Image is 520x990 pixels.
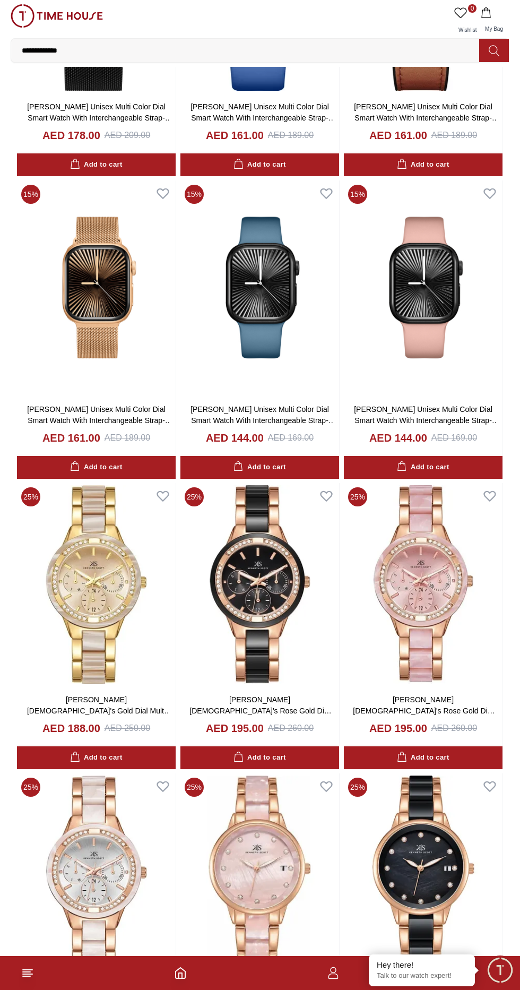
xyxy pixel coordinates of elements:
button: Add to cart [344,456,502,479]
div: AED 250.00 [105,722,150,735]
img: ... [11,4,103,28]
div: Add to cart [233,461,285,474]
span: 25 % [185,487,204,506]
div: AED 260.00 [268,722,314,735]
img: Kenneth Scott Ladies's Rose Gold Dial Multi Fn Watch -K24604-RCWW [17,773,176,976]
img: Kenneth Scott Ladies's Gold Dial Multi Fn Watch -K24604-GCCI [17,483,176,686]
img: Kenneth Scott Unisex Multi Color Dial Smart Watch With Interchangeable Strap-KA10PRO-BSHBN [180,180,339,395]
a: [PERSON_NAME] Unisex Multi Color Dial Smart Watch With Interchangeable Strap-KA10PRO-BSHBN [190,405,336,436]
a: [PERSON_NAME] Unisex Multi Color Dial Smart Watch With Interchangeable Strap-KA10PROMX-BSBMB [27,102,172,133]
a: [PERSON_NAME] [DEMOGRAPHIC_DATA]'s Rose Gold Dial Multi Fn Watch -K24604-RCBB [189,695,331,726]
button: Add to cart [180,746,339,769]
span: 25 % [185,778,204,797]
a: [PERSON_NAME] [DEMOGRAPHIC_DATA]'s Gold Dial Multi Fn Watch -K24604-GCCI [27,695,171,726]
span: 25 % [21,487,40,506]
h4: AED 188.00 [42,721,100,736]
button: Add to cart [180,153,339,176]
div: AED 169.00 [431,432,477,444]
a: [PERSON_NAME] Unisex Multi Color Dial Smart Watch With Interchangeable Strap-KA10PRO-RSBMK [27,405,172,436]
button: My Bag [479,4,509,38]
div: Add to cart [397,461,449,474]
img: Kenneth Scott Unisex Multi Color Dial Smart Watch With Interchangeable Strap-KA10PRO-BSBBP [344,180,502,395]
div: Add to cart [70,159,122,171]
span: Wishlist [454,27,481,33]
button: Add to cart [17,456,176,479]
div: AED 209.00 [105,129,150,142]
h4: AED 144.00 [369,431,427,445]
img: Kenneth Scott Women's Rose Gold Dial Analog Watch -K24503-RCPM [180,773,339,976]
div: Add to cart [397,159,449,171]
span: My Bag [481,26,507,32]
p: Talk to our watch expert! [377,971,467,980]
div: Add to cart [233,159,285,171]
button: Add to cart [17,153,176,176]
h4: AED 161.00 [369,128,427,143]
a: [PERSON_NAME] Unisex Multi Color Dial Smart Watch With Interchangeable Strap-KA10PROMX-BSBBD [354,102,499,133]
div: Add to cart [397,752,449,764]
div: AED 189.00 [105,432,150,444]
span: 25 % [348,487,367,506]
img: Kenneth Scott Unisex Multi Color Dial Smart Watch With Interchangeable Strap-KA10PRO-RSBMK [17,180,176,395]
div: Add to cart [70,752,122,764]
a: 0Wishlist [452,4,479,38]
a: Home [174,967,187,979]
a: [PERSON_NAME] [DEMOGRAPHIC_DATA]'s Rose Gold Dial Multi Fn Watch -K24604-RCPP [353,695,495,726]
div: Hey there! [377,960,467,970]
span: 15 % [185,185,204,204]
button: Add to cart [180,456,339,479]
div: AED 189.00 [431,129,477,142]
button: Add to cart [344,153,502,176]
span: 0 [468,4,476,13]
h4: AED 178.00 [42,128,100,143]
span: 15 % [348,185,367,204]
div: AED 169.00 [268,432,314,444]
div: Add to cart [233,752,285,764]
div: Chat Widget [486,955,515,985]
span: 25 % [348,778,367,797]
div: AED 189.00 [268,129,314,142]
h4: AED 161.00 [42,431,100,445]
button: Add to cart [17,746,176,769]
a: [PERSON_NAME] Unisex Multi Color Dial Smart Watch With Interchangeable Strap-KA10PRO-BSBBP [354,405,499,436]
span: 15 % [21,185,40,204]
span: 25 % [21,778,40,797]
img: Kenneth Scott Ladies's Rose Gold Dial Multi Fn Watch -K24604-RCPP [344,483,502,686]
img: Kenneth Scott Ladies's Rose Gold Dial Multi Fn Watch -K24604-RCBB [180,483,339,686]
h4: AED 195.00 [369,721,427,736]
img: Kenneth Scott Women's Rose Gold Dial Analog Watch -K24503-RCBM [344,773,502,976]
a: [PERSON_NAME] Unisex Multi Color Dial Smart Watch With Interchangeable Strap-KA10PROMX-BSBBL [190,102,336,133]
h4: AED 144.00 [206,431,264,445]
div: AED 260.00 [431,722,477,735]
h4: AED 195.00 [206,721,264,736]
h4: AED 161.00 [206,128,264,143]
div: Add to cart [70,461,122,474]
button: Add to cart [344,746,502,769]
